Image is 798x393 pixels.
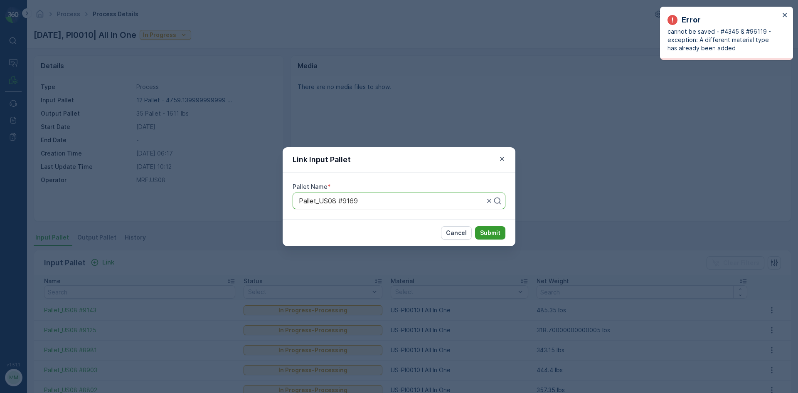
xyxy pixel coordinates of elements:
[475,226,505,240] button: Submit
[446,229,467,237] p: Cancel
[293,154,351,166] p: Link Input Pallet
[480,229,500,237] p: Submit
[682,14,701,26] p: Error
[667,27,780,52] p: cannot be saved - #4345 & #96119 - exception: A different material type has already been added
[441,226,472,240] button: Cancel
[782,12,788,20] button: close
[293,183,328,190] label: Pallet Name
